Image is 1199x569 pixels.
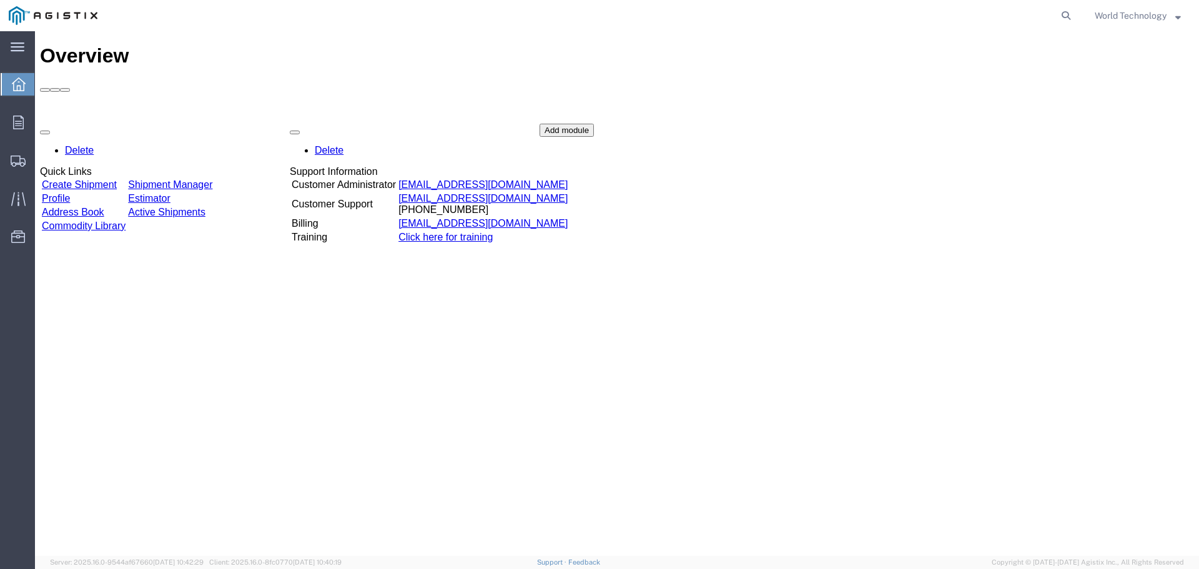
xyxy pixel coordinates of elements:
td: Customer Administrator [256,147,362,160]
a: Commodity Library [7,189,91,200]
span: Client: 2025.16.0-8fc0770 [209,558,342,566]
a: Address Book [7,176,69,186]
td: Billing [256,186,362,199]
iframe: FS Legacy Container [35,31,1199,556]
a: Profile [7,162,35,172]
a: Click here for training [363,200,458,211]
td: Customer Support [256,161,362,185]
td: Training [256,200,362,212]
a: Delete [280,114,308,124]
a: Support [537,558,568,566]
a: Active Shipments [93,176,170,186]
span: Copyright © [DATE]-[DATE] Agistix Inc., All Rights Reserved [992,557,1184,568]
a: [EMAIL_ADDRESS][DOMAIN_NAME] [363,162,533,172]
a: [EMAIL_ADDRESS][DOMAIN_NAME] [363,148,533,159]
span: World Technology [1095,9,1167,22]
a: Feedback [568,558,600,566]
button: Add module [505,92,559,106]
div: Support Information [255,135,535,146]
a: Shipment Manager [93,148,177,159]
span: [DATE] 10:42:29 [153,558,204,566]
a: [EMAIL_ADDRESS][DOMAIN_NAME] [363,187,533,197]
span: [DATE] 10:40:19 [293,558,342,566]
img: logo [9,6,97,25]
a: Estimator [93,162,136,172]
button: World Technology [1094,8,1182,23]
span: Server: 2025.16.0-9544af67660 [50,558,204,566]
td: [PHONE_NUMBER] [363,161,533,185]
